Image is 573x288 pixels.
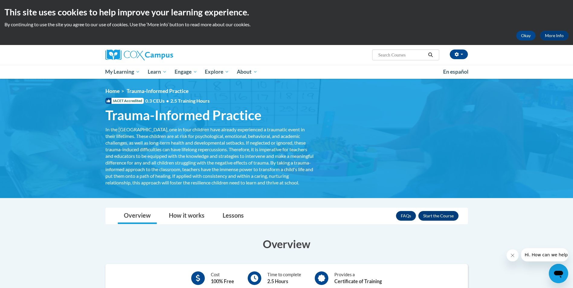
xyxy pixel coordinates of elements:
span: Hi. How can we help? [4,4,49,9]
button: Enroll [418,211,459,221]
span: IACET Accredited [105,98,144,104]
button: Search [426,51,435,59]
img: Cox Campus [105,50,173,60]
button: Account Settings [450,50,468,59]
a: About [233,65,261,79]
input: Search Courses [378,51,426,59]
span: About [237,68,257,75]
iframe: Button to launch messaging window [549,264,568,283]
span: 2.5 Training Hours [170,98,210,104]
h3: Overview [105,236,468,251]
span: Explore [205,68,229,75]
a: Engage [171,65,201,79]
a: Lessons [217,208,250,224]
a: Explore [201,65,233,79]
a: My Learning [101,65,144,79]
a: Home [105,88,120,94]
b: Certificate of Training [334,278,382,284]
h2: This site uses cookies to help improve your learning experience. [5,6,568,18]
iframe: Close message [507,249,519,261]
a: More Info [540,31,568,40]
div: Main menu [96,65,477,79]
a: En español [439,66,472,78]
a: How it works [163,208,211,224]
div: Provides a [334,271,382,285]
a: Learn [144,65,171,79]
span: Trauma-Informed Practice [127,88,188,94]
span: 0.3 CEUs [145,98,210,104]
span: En español [443,69,468,75]
div: Cost [211,271,234,285]
a: FAQs [396,211,416,221]
b: 100% Free [211,278,234,284]
b: 2.5 Hours [267,278,288,284]
span: Trauma-Informed Practice [105,107,262,123]
span: My Learning [105,68,140,75]
a: Cox Campus [105,50,220,60]
a: Overview [118,208,157,224]
p: By continuing to use the site you agree to our use of cookies. Use the ‘More info’ button to read... [5,21,568,28]
div: In the [GEOGRAPHIC_DATA], one in four children have already experienced a traumatic event in thei... [105,126,314,186]
span: • [166,98,169,104]
button: Okay [516,31,536,40]
div: Time to complete [267,271,301,285]
span: Learn [148,68,167,75]
iframe: Message from company [521,248,568,261]
span: Engage [175,68,197,75]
